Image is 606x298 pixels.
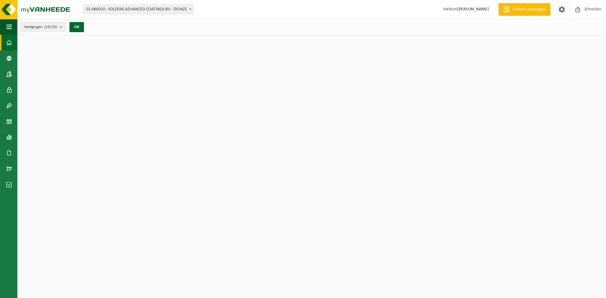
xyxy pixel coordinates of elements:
button: OK [69,22,84,32]
strong: [PERSON_NAME] [457,7,489,12]
span: Offerte aanvragen [511,6,547,13]
a: Offerte aanvragen [498,3,550,16]
span: 01-060010 - SOLERAS ADVANCED COATINGS BV - DEINZE [84,5,193,14]
span: 01-060010 - SOLERAS ADVANCED COATINGS BV - DEINZE [83,5,194,14]
span: Vestigingen [24,22,57,32]
count: (10/10) [44,25,57,29]
button: Vestigingen(10/10) [21,22,66,32]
